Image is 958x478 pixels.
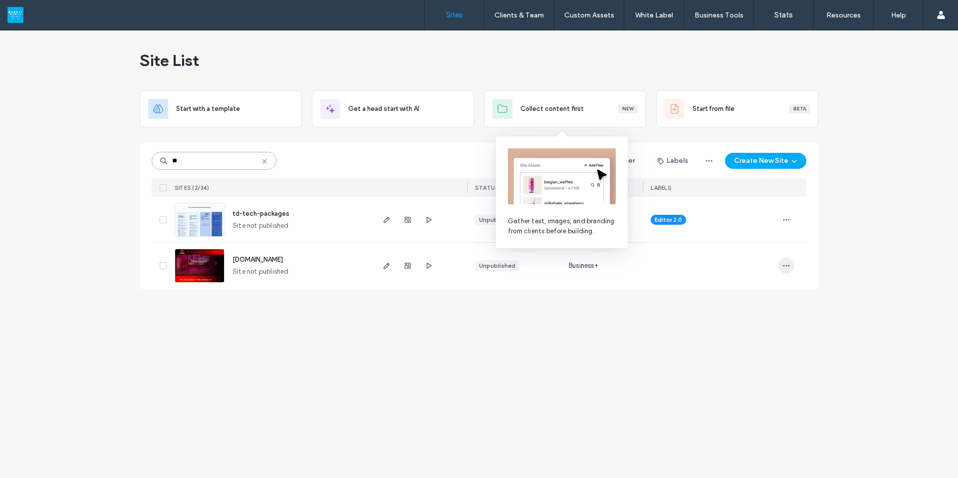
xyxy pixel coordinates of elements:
span: Business+ [569,261,598,271]
label: White Label [635,11,673,19]
span: Get a head start with AI [348,104,419,114]
img: content-collection.png [508,148,616,204]
div: Unpublished [479,261,515,270]
div: Unpublished [479,215,515,224]
span: Help [22,7,43,16]
span: Gather text, images, and branding from clients before building. [508,216,616,236]
label: Sites [446,10,463,19]
div: Collect content firstNew [484,90,646,127]
span: Start from file [693,104,734,114]
span: SITES (2/34) [175,184,209,191]
div: Beta [789,104,810,113]
span: Editor 2.0 [655,215,682,224]
span: LABELS [651,184,671,191]
span: Site List [140,50,199,70]
label: Custom Assets [564,11,614,19]
a: [DOMAIN_NAME] [233,256,283,263]
label: Business Tools [695,11,743,19]
button: Labels [649,153,697,169]
label: Resources [826,11,861,19]
div: Start with a template [140,90,302,127]
div: New [618,104,638,113]
span: STATUS [475,184,499,191]
span: Site not published [233,267,289,277]
span: Collect content first [520,104,584,114]
label: Help [891,11,906,19]
span: Site not published [233,221,289,231]
div: Get a head start with AI [312,90,474,127]
label: Clients & Team [494,11,544,19]
button: Create New Site [725,153,806,169]
a: td-tech-packages [233,210,289,217]
div: Start from fileBeta [656,90,818,127]
label: Stats [774,10,793,19]
span: Start with a template [176,104,240,114]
